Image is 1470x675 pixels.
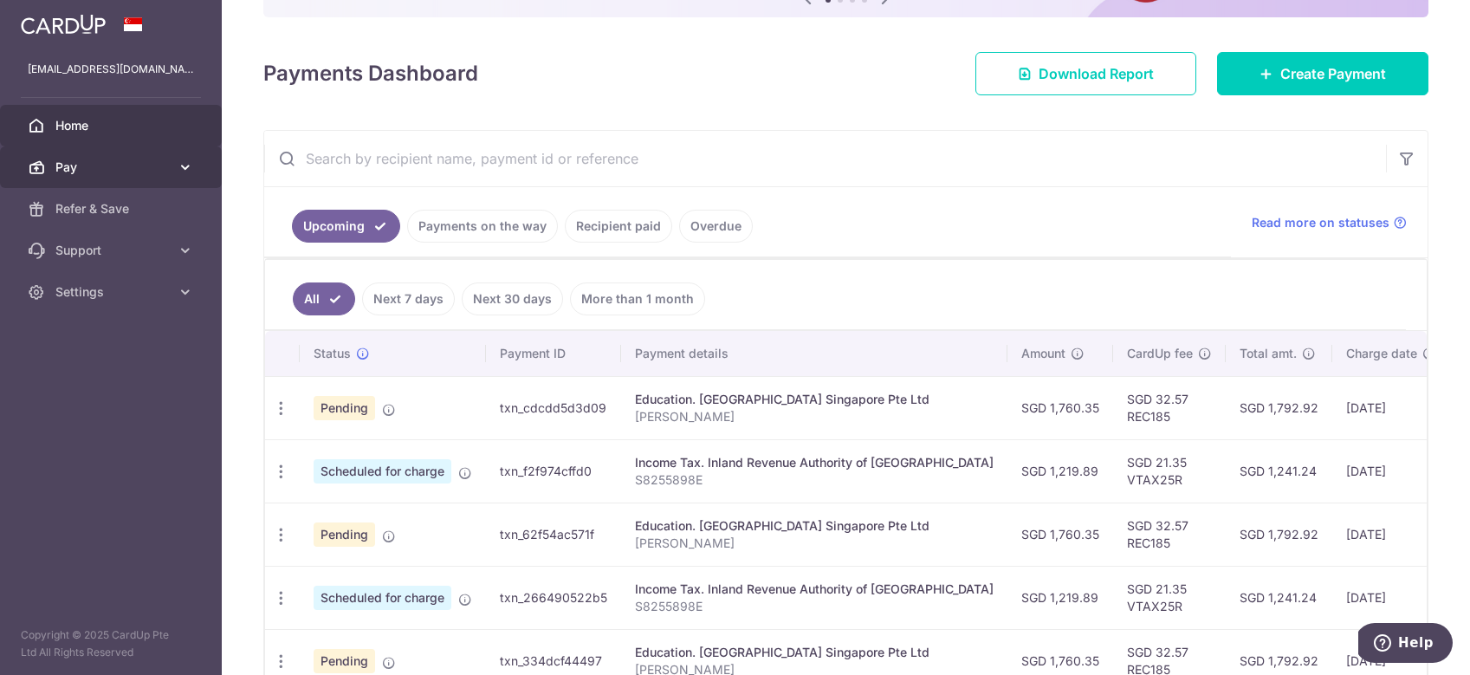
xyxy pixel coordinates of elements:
[1127,345,1193,362] span: CardUp fee
[407,210,558,243] a: Payments on the way
[635,581,994,598] div: Income Tax. Inland Revenue Authority of [GEOGRAPHIC_DATA]
[1226,376,1332,439] td: SGD 1,792.92
[1217,52,1428,95] a: Create Payment
[621,331,1007,376] th: Payment details
[1240,345,1297,362] span: Total amt.
[1332,439,1450,503] td: [DATE]
[263,58,478,89] h4: Payments Dashboard
[635,598,994,615] p: S8255898E
[1113,439,1226,503] td: SGD 21.35 VTAX25R
[1021,345,1065,362] span: Amount
[314,459,451,484] span: Scheduled for charge
[635,517,994,535] div: Education. [GEOGRAPHIC_DATA] Singapore Pte Ltd
[486,566,621,629] td: txn_266490522b5
[1113,376,1226,439] td: SGD 32.57 REC185
[635,391,994,408] div: Education. [GEOGRAPHIC_DATA] Singapore Pte Ltd
[486,439,621,503] td: txn_f2f974cffd0
[1332,566,1450,629] td: [DATE]
[1252,214,1389,231] span: Read more on statuses
[462,282,563,315] a: Next 30 days
[679,210,753,243] a: Overdue
[1007,503,1113,566] td: SGD 1,760.35
[1039,63,1154,84] span: Download Report
[292,210,400,243] a: Upcoming
[1007,566,1113,629] td: SGD 1,219.89
[1252,214,1407,231] a: Read more on statuses
[362,282,455,315] a: Next 7 days
[264,131,1386,186] input: Search by recipient name, payment id or reference
[1007,439,1113,503] td: SGD 1,219.89
[314,586,451,610] span: Scheduled for charge
[1226,503,1332,566] td: SGD 1,792.92
[635,408,994,425] p: [PERSON_NAME]
[55,283,170,301] span: Settings
[635,535,994,552] p: [PERSON_NAME]
[635,471,994,489] p: S8255898E
[635,644,994,661] div: Education. [GEOGRAPHIC_DATA] Singapore Pte Ltd
[314,522,375,547] span: Pending
[486,376,621,439] td: txn_cdcdd5d3d09
[314,649,375,673] span: Pending
[486,503,621,566] td: txn_62f54ac571f
[55,159,170,176] span: Pay
[570,282,705,315] a: More than 1 month
[55,200,170,217] span: Refer & Save
[1113,566,1226,629] td: SGD 21.35 VTAX25R
[1226,439,1332,503] td: SGD 1,241.24
[1346,345,1417,362] span: Charge date
[21,14,106,35] img: CardUp
[55,117,170,134] span: Home
[1007,376,1113,439] td: SGD 1,760.35
[1280,63,1386,84] span: Create Payment
[486,331,621,376] th: Payment ID
[314,396,375,420] span: Pending
[314,345,351,362] span: Status
[1113,503,1226,566] td: SGD 32.57 REC185
[55,242,170,259] span: Support
[1358,623,1453,666] iframe: Opens a widget where you can find more information
[1332,503,1450,566] td: [DATE]
[28,61,194,78] p: [EMAIL_ADDRESS][DOMAIN_NAME]
[565,210,672,243] a: Recipient paid
[975,52,1196,95] a: Download Report
[635,454,994,471] div: Income Tax. Inland Revenue Authority of [GEOGRAPHIC_DATA]
[293,282,355,315] a: All
[1332,376,1450,439] td: [DATE]
[1226,566,1332,629] td: SGD 1,241.24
